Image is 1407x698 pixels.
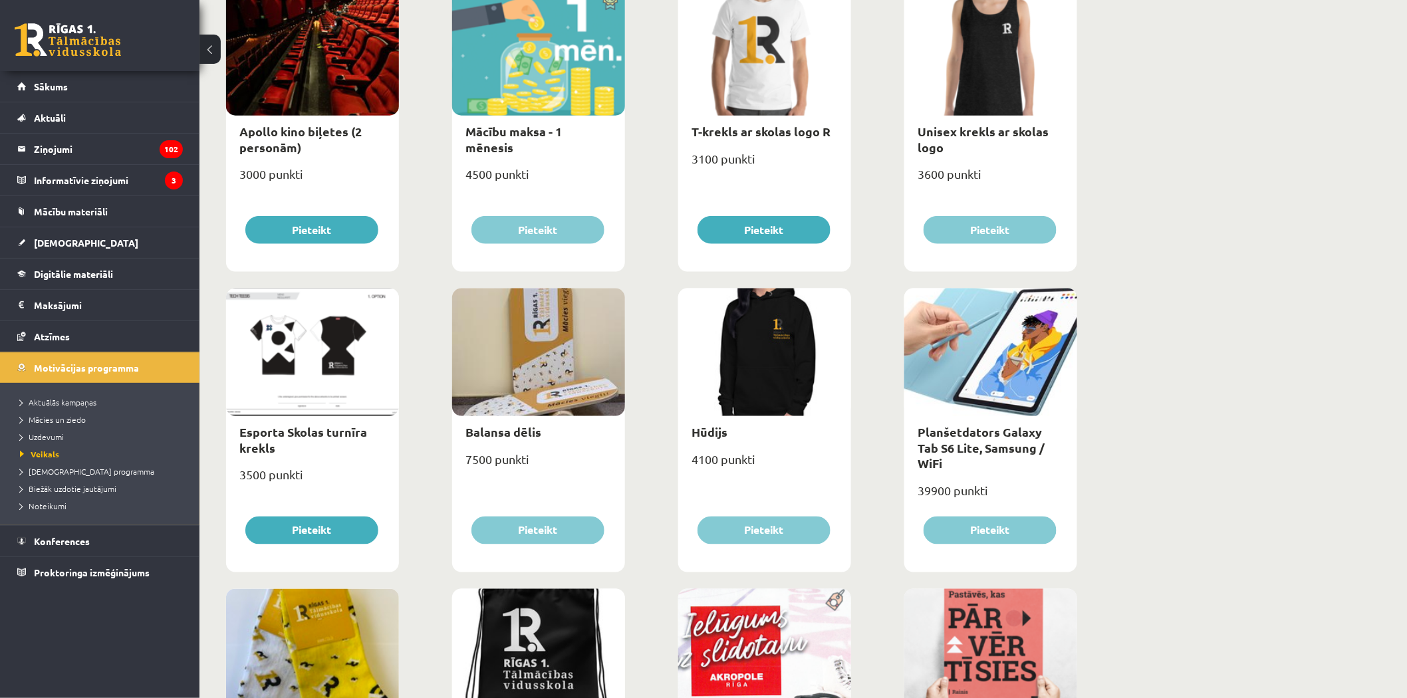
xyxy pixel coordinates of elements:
div: 3500 punkti [226,463,399,497]
button: Pieteikt [924,216,1057,244]
span: Konferences [34,535,90,547]
button: Pieteikt [245,517,378,544]
button: Pieteikt [245,216,378,244]
span: Motivācijas programma [34,362,139,374]
span: Sākums [34,80,68,92]
a: Maksājumi [17,290,183,320]
a: Noteikumi [20,500,186,512]
span: Mācies un ziedo [20,414,86,425]
button: Pieteikt [698,517,831,544]
legend: Informatīvie ziņojumi [34,165,183,195]
div: 3600 punkti [904,163,1077,196]
span: Aktuāli [34,112,66,124]
a: Sākums [17,71,183,102]
div: 3100 punkti [678,148,851,181]
a: T-krekls ar skolas logo R [692,124,831,139]
i: 102 [160,140,183,158]
span: Proktoringa izmēģinājums [34,566,150,578]
a: Uzdevumi [20,431,186,443]
button: Pieteikt [471,216,604,244]
div: 39900 punkti [904,479,1077,513]
span: [DEMOGRAPHIC_DATA] [34,237,138,249]
legend: Maksājumi [34,290,183,320]
img: Populāra prece [821,589,851,612]
div: 4100 punkti [678,448,851,481]
div: 4500 punkti [452,163,625,196]
a: Mācību materiāli [17,196,183,227]
span: Atzīmes [34,330,70,342]
button: Pieteikt [924,517,1057,544]
a: Hūdijs [692,424,727,439]
a: Veikals [20,448,186,460]
span: Digitālie materiāli [34,268,113,280]
a: Digitālie materiāli [17,259,183,289]
a: Balansa dēlis [465,424,541,439]
span: Biežāk uzdotie jautājumi [20,483,116,494]
a: Mācību maksa - 1 mēnesis [465,124,562,154]
a: Rīgas 1. Tālmācības vidusskola [15,23,121,57]
div: 7500 punkti [452,448,625,481]
a: Apollo kino biļetes (2 personām) [239,124,362,154]
a: [DEMOGRAPHIC_DATA] programma [20,465,186,477]
a: Esporta Skolas turnīra krekls [239,424,367,455]
span: Aktuālās kampaņas [20,397,96,407]
legend: Ziņojumi [34,134,183,164]
a: Motivācijas programma [17,352,183,383]
a: Mācies un ziedo [20,413,186,425]
span: Mācību materiāli [34,205,108,217]
a: Konferences [17,526,183,556]
a: Ziņojumi102 [17,134,183,164]
i: 3 [165,172,183,189]
span: Uzdevumi [20,431,64,442]
button: Pieteikt [471,517,604,544]
span: Veikals [20,449,59,459]
a: Aktuāli [17,102,183,133]
button: Pieteikt [698,216,831,244]
a: Unisex krekls ar skolas logo [918,124,1049,154]
a: Biežāk uzdotie jautājumi [20,483,186,495]
a: Proktoringa izmēģinājums [17,557,183,588]
a: Atzīmes [17,321,183,352]
span: [DEMOGRAPHIC_DATA] programma [20,466,154,477]
a: Aktuālās kampaņas [20,396,186,408]
span: Noteikumi [20,501,66,511]
div: 3000 punkti [226,163,399,196]
a: Planšetdators Galaxy Tab S6 Lite, Samsung / WiFi [918,424,1045,471]
a: Informatīvie ziņojumi3 [17,165,183,195]
a: [DEMOGRAPHIC_DATA] [17,227,183,258]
